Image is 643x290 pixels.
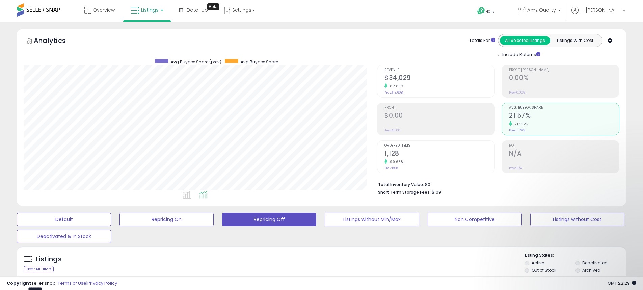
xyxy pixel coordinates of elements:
[500,36,550,45] button: All Selected Listings
[241,59,278,65] span: Avg Buybox Share
[141,7,159,14] span: Listings
[36,255,62,264] h5: Listings
[17,213,111,226] button: Default
[222,213,316,226] button: Repricing Off
[34,36,79,47] h5: Analytics
[493,50,548,58] div: Include Returns
[509,128,525,132] small: Prev: 6.79%
[571,7,625,22] a: Hi [PERSON_NAME]
[509,150,619,159] h2: N/A
[472,2,508,22] a: Help
[384,166,398,170] small: Prev: 565
[24,266,54,272] div: Clear All Filters
[384,106,494,110] span: Profit
[7,280,31,286] strong: Copyright
[512,122,528,127] small: 217.67%
[384,144,494,148] span: Ordered Items
[384,128,400,132] small: Prev: $0.00
[384,112,494,121] h2: $0.00
[509,90,525,95] small: Prev: 0.00%
[384,150,494,159] h2: 1,128
[17,230,111,243] button: Deactivated & In Stock
[384,74,494,83] h2: $34,029
[119,213,214,226] button: Repricing On
[580,7,621,14] span: Hi [PERSON_NAME]
[477,7,485,15] i: Get Help
[387,159,403,164] small: 99.65%
[378,189,431,195] b: Short Term Storage Fees:
[469,37,495,44] div: Totals For
[93,7,115,14] span: Overview
[378,182,424,187] b: Total Inventory Value:
[509,74,619,83] h2: 0.00%
[378,180,614,188] li: $0
[428,213,522,226] button: Non Competitive
[384,90,403,95] small: Prev: $18,608
[58,280,86,286] a: Terms of Use
[87,280,117,286] a: Privacy Policy
[509,106,619,110] span: Avg. Buybox Share
[325,213,419,226] button: Listings without Min/Max
[509,166,522,170] small: Prev: N/A
[187,7,208,14] span: DataHub
[527,7,556,14] span: Amz Quality
[485,9,494,15] span: Help
[509,144,619,148] span: ROI
[207,3,219,10] div: Tooltip anchor
[530,213,624,226] button: Listings without Cost
[509,68,619,72] span: Profit [PERSON_NAME]
[550,36,600,45] button: Listings With Cost
[7,280,117,287] div: seller snap | |
[387,84,403,89] small: 82.88%
[171,59,221,65] span: Avg Buybox Share (prev)
[384,68,494,72] span: Revenue
[509,112,619,121] h2: 21.57%
[432,189,441,195] span: $109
